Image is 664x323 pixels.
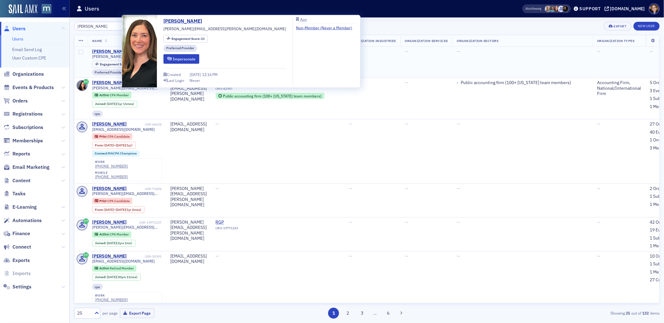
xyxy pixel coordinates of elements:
[107,134,130,139] span: CPA Candidate
[92,150,140,157] div: Connect:
[120,308,154,318] button: Export Page
[172,36,201,41] span: Engagement Score :
[92,92,132,98] div: Active: Active: CPA Member
[92,86,162,90] span: [PERSON_NAME][EMAIL_ADDRESS][PERSON_NAME][DOMAIN_NAME]
[597,186,600,191] span: —
[12,47,42,52] a: Email Send Log
[92,61,136,68] div: Engagement Score: 10
[95,143,104,147] span: From :
[104,143,114,147] span: [DATE]
[641,310,650,316] strong: 132
[74,22,134,31] input: Search…
[356,308,367,319] button: 3
[625,310,631,316] strong: 25
[171,220,207,241] div: [PERSON_NAME][EMAIL_ADDRESS][PERSON_NAME][DOMAIN_NAME]
[597,253,600,259] span: —
[95,93,129,97] a: Active CPA Member
[92,39,102,43] span: Name
[469,310,660,316] div: Showing out of items
[95,208,104,212] span: From :
[95,297,128,302] a: [PHONE_NUMBER]
[12,177,31,184] span: Content
[128,221,162,225] div: USR-19771237
[549,6,556,12] span: Margaret DeRoose
[190,72,202,77] span: [DATE]
[128,122,162,126] div: USR-66628
[650,49,653,54] span: —
[92,127,155,132] span: [EMAIL_ADDRESS][DOMAIN_NAME]
[457,49,460,54] span: —
[95,164,128,169] div: [PHONE_NUMBER]
[457,253,460,259] span: —
[85,5,99,12] h1: Users
[526,7,542,11] span: Viewing
[216,93,325,99] div: Public accounting firm (100+ Maryland team members)
[461,80,571,86] div: Public accounting firm (100+ [US_STATE] team members)
[92,231,132,238] div: Active: Active: CPA Member
[92,111,103,117] div: cpa
[102,310,118,316] label: per page
[349,121,352,127] span: —
[95,232,129,236] a: Active CPA Member
[12,190,26,197] span: Tasks
[107,275,138,279] div: (30yrs 11mos)
[95,151,108,155] span: Connect :
[553,6,560,12] span: Natalie Antonakas
[3,217,42,224] a: Automations
[92,80,127,86] a: [PERSON_NAME]
[92,240,135,247] div: Joined: 2023-07-26 00:00:00
[3,204,37,211] a: E-Learning
[92,206,144,213] div: From: 2018-07-12 00:00:00
[12,204,37,211] span: E-Learning
[597,80,641,97] div: Accounting Firm, National/International Firm
[349,186,352,191] span: —
[172,37,205,40] div: 10
[3,190,26,197] a: Tasks
[12,270,31,277] span: Imports
[3,97,28,104] a: Orders
[92,284,103,290] div: cpa
[167,73,181,76] div: Created
[92,198,133,204] div: Prior: Prior: CPA Candidate
[633,22,660,31] a: New User
[92,220,127,225] div: [PERSON_NAME]
[12,36,23,42] a: Users
[171,121,207,132] div: [EMAIL_ADDRESS][DOMAIN_NAME]
[12,111,43,117] span: Registrations
[104,143,133,147] div: – (1yr)
[579,6,601,12] div: Support
[349,219,352,225] span: —
[216,226,272,232] div: ORG-19771243
[100,63,133,66] div: 10
[562,6,569,12] span: Lauren McDonough
[128,254,162,259] div: USR-50391
[100,62,130,66] span: Engagement Score :
[3,164,49,171] a: Email Marketing
[92,49,127,55] a: [PERSON_NAME]
[9,4,37,14] a: SailAMX
[457,39,499,43] span: Organization Sectors
[12,124,43,131] span: Subscriptions
[95,294,128,297] div: work
[12,164,49,171] span: Email Marketing
[3,270,31,277] a: Imports
[92,259,155,264] span: [EMAIL_ADDRESS][DOMAIN_NAME]
[92,186,127,192] a: [PERSON_NAME]
[92,133,133,140] div: Prior: Prior: CPA Candidate
[296,17,357,21] a: Aon
[92,265,137,272] div: Active: Active: Retired Member
[95,241,107,245] span: Joined :
[223,94,322,98] div: Public accounting firm (100+ [US_STATE] team members)
[457,121,460,127] span: —
[558,6,564,12] span: Justin Chase
[3,111,43,117] a: Registrations
[110,232,129,236] span: CPA Member
[328,308,339,319] button: 1
[457,219,460,225] span: —
[92,121,127,127] div: [PERSON_NAME]
[95,102,107,106] span: Joined :
[163,54,199,64] button: Impersonate
[95,266,134,270] a: Active Retired Member
[342,308,353,319] button: 2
